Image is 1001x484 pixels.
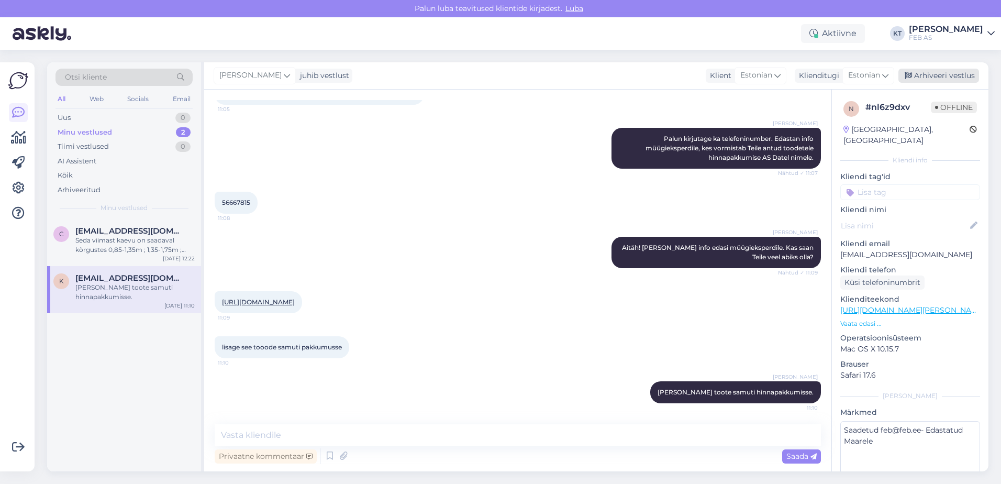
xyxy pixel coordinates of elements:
[773,373,818,381] span: [PERSON_NAME]
[646,135,815,161] span: Palun kirjutage ka telefoninumber. Edastan info müügieksperdile, kes vormistab Teile antud toodet...
[215,449,317,464] div: Privaatne kommentaar
[778,404,818,412] span: 11:10
[841,220,968,232] input: Lisa nimi
[101,203,148,213] span: Minu vestlused
[622,244,815,261] span: Aitäh! [PERSON_NAME] info edasi müügieksperdile. Kas saan Teile veel abiks olla?
[171,92,193,106] div: Email
[778,169,818,177] span: Nähtud ✓ 11:07
[840,359,980,370] p: Brauser
[58,156,96,167] div: AI Assistent
[218,314,257,322] span: 11:09
[840,276,925,290] div: Küsi telefoninumbrit
[222,199,250,206] span: 56667815
[176,127,191,138] div: 2
[58,113,71,123] div: Uus
[840,171,980,182] p: Kliendi tag'id
[840,391,980,401] div: [PERSON_NAME]
[163,255,195,262] div: [DATE] 12:22
[59,230,64,238] span: c
[75,273,184,283] span: kaupo.reisenbuk@gmail.com
[164,302,195,310] div: [DATE] 11:10
[931,102,977,113] span: Offline
[865,101,931,114] div: # nl6z9dxv
[786,452,817,461] span: Saada
[175,113,191,123] div: 0
[840,204,980,215] p: Kliendi nimi
[58,170,73,181] div: Kõik
[55,92,68,106] div: All
[773,228,818,236] span: [PERSON_NAME]
[909,25,995,42] a: [PERSON_NAME]FEB AS
[840,265,980,276] p: Kliendi telefon
[840,249,980,260] p: [EMAIL_ADDRESS][DOMAIN_NAME]
[843,124,970,146] div: [GEOGRAPHIC_DATA], [GEOGRAPHIC_DATA]
[840,184,980,200] input: Lisa tag
[840,333,980,344] p: Operatsioonisüsteem
[840,319,980,328] p: Vaata edasi ...
[218,214,257,222] span: 11:08
[8,71,28,91] img: Askly Logo
[562,4,586,13] span: Luba
[840,238,980,249] p: Kliendi email
[840,407,980,418] p: Märkmed
[219,70,282,81] span: [PERSON_NAME]
[840,156,980,165] div: Kliendi info
[773,119,818,127] span: [PERSON_NAME]
[222,343,342,351] span: lisage see tooode samuti pakkumusse
[218,105,257,113] span: 11:05
[87,92,106,106] div: Web
[65,72,107,83] span: Otsi kliente
[898,69,979,83] div: Arhiveeri vestlus
[909,25,983,34] div: [PERSON_NAME]
[175,141,191,152] div: 0
[658,388,814,396] span: [PERSON_NAME] toote samuti hinnapakkumisse.
[59,277,64,285] span: k
[75,236,195,255] div: Seda viimast kaevu on saadaval kõrgustes 0,85-1,35m ; 1,35-1,75m ; 1,75-2,25m ; 2,25-2,75m
[75,226,184,236] span: carlotali9@gmail.com
[840,344,980,355] p: Mac OS X 10.15.7
[706,70,731,81] div: Klient
[222,298,295,306] a: [URL][DOMAIN_NAME]
[740,70,772,81] span: Estonian
[778,269,818,277] span: Nähtud ✓ 11:09
[795,70,839,81] div: Klienditugi
[890,26,905,41] div: KT
[801,24,865,43] div: Aktiivne
[125,92,151,106] div: Socials
[296,70,349,81] div: juhib vestlust
[848,70,880,81] span: Estonian
[58,141,109,152] div: Tiimi vestlused
[840,370,980,381] p: Safari 17.6
[909,34,983,42] div: FEB AS
[218,359,257,367] span: 11:10
[849,105,854,113] span: n
[840,294,980,305] p: Klienditeekond
[75,283,195,302] div: [PERSON_NAME] toote samuti hinnapakkumisse.
[58,185,101,195] div: Arhiveeritud
[58,127,112,138] div: Minu vestlused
